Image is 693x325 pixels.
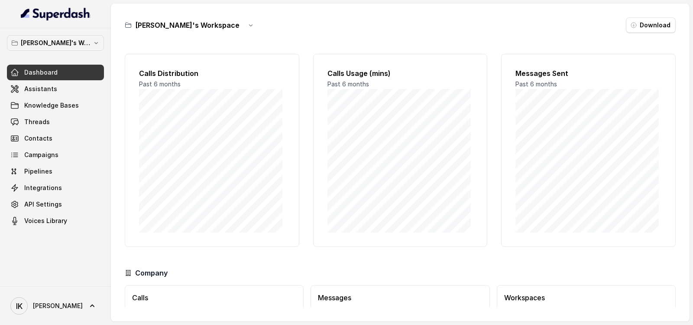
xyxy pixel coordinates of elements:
[139,80,181,88] span: Past 6 months
[7,65,104,80] a: Dashboard
[7,180,104,196] a: Integrations
[327,80,369,88] span: Past 6 months
[21,7,91,21] img: light.svg
[515,80,557,88] span: Past 6 months
[21,38,90,48] p: [PERSON_NAME]'s Workspace
[139,68,285,79] h2: Calls Distribution
[7,81,104,97] a: Assistants
[16,302,23,311] text: IK
[24,217,67,225] span: Voices Library
[7,197,104,212] a: API Settings
[24,184,62,192] span: Integrations
[135,268,168,278] h3: Company
[318,292,482,303] h3: Messages
[135,20,240,30] h3: [PERSON_NAME]'s Workspace
[24,151,58,159] span: Campaigns
[24,200,62,209] span: API Settings
[7,147,104,163] a: Campaigns
[33,302,83,310] span: [PERSON_NAME]
[24,101,79,110] span: Knowledge Bases
[7,98,104,113] a: Knowledge Bases
[7,114,104,130] a: Threads
[24,118,50,126] span: Threads
[132,292,296,303] h3: Calls
[327,68,473,79] h2: Calls Usage (mins)
[504,292,668,303] h3: Workspaces
[7,213,104,229] a: Voices Library
[7,164,104,179] a: Pipelines
[626,17,676,33] button: Download
[24,68,58,77] span: Dashboard
[24,167,52,176] span: Pipelines
[7,294,104,318] a: [PERSON_NAME]
[7,131,104,146] a: Contacts
[24,85,57,93] span: Assistants
[515,68,661,79] h2: Messages Sent
[24,134,52,143] span: Contacts
[7,35,104,51] button: [PERSON_NAME]'s Workspace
